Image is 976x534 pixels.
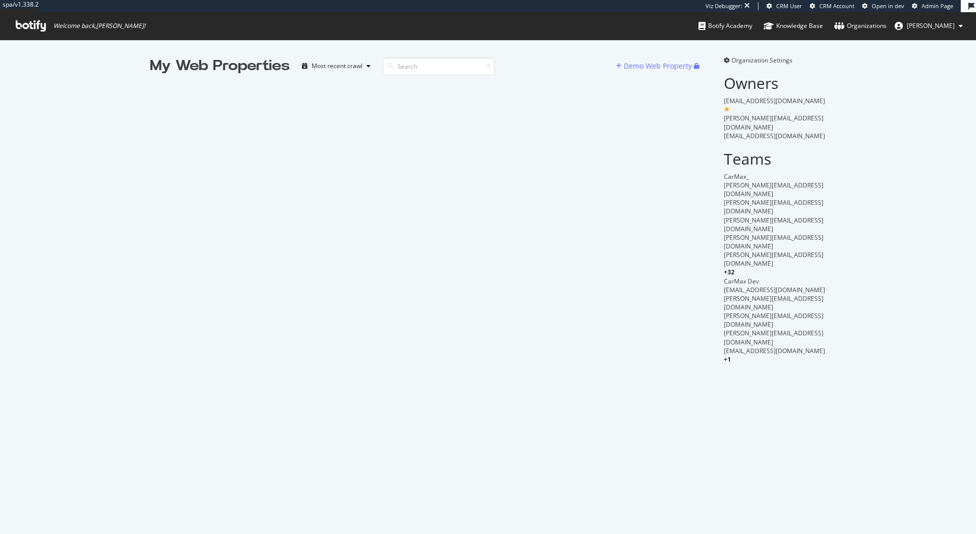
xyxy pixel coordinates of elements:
input: Search [383,57,495,75]
span: [EMAIL_ADDRESS][DOMAIN_NAME] [724,132,825,140]
span: + 1 [724,355,731,364]
a: Admin Page [912,2,953,10]
div: CarMax_ [724,172,826,181]
span: [PERSON_NAME][EMAIL_ADDRESS][DOMAIN_NAME] [724,216,823,233]
span: Welcome back, [PERSON_NAME] ! [53,22,145,30]
div: Demo Web Property [624,61,692,71]
span: [EMAIL_ADDRESS][DOMAIN_NAME] [724,347,825,355]
span: CRM Account [819,2,855,10]
div: CarMax Dev [724,277,826,286]
a: Knowledge Base [764,12,823,40]
span: + 32 [724,268,735,276]
span: [PERSON_NAME][EMAIL_ADDRESS][DOMAIN_NAME] [724,198,823,215]
div: Viz Debugger: [706,2,742,10]
a: Demo Web Property [616,61,694,70]
div: Most recent crawl [312,63,362,69]
button: [PERSON_NAME] [887,18,971,34]
div: Knowledge Base [764,21,823,31]
span: [PERSON_NAME][EMAIL_ADDRESS][DOMAIN_NAME] [724,233,823,250]
span: Open in dev [872,2,904,10]
span: [PERSON_NAME][EMAIL_ADDRESS][DOMAIN_NAME] [724,294,823,311]
a: CRM User [767,2,802,10]
h2: Teams [724,150,826,167]
h2: Owners [724,75,826,91]
button: Demo Web Property [616,58,694,74]
button: Most recent crawl [298,58,375,74]
div: My Web Properties [150,56,290,76]
span: Admin Page [922,2,953,10]
div: Organizations [834,21,887,31]
span: [EMAIL_ADDRESS][DOMAIN_NAME] [724,97,825,105]
span: [PERSON_NAME][EMAIL_ADDRESS][DOMAIN_NAME] [724,329,823,346]
span: Organization Settings [731,56,792,65]
a: CRM Account [810,2,855,10]
div: Botify Academy [698,21,752,31]
a: Organizations [834,12,887,40]
span: adrianna [907,21,955,30]
span: [PERSON_NAME][EMAIL_ADDRESS][DOMAIN_NAME] [724,114,823,131]
span: [EMAIL_ADDRESS][DOMAIN_NAME] [724,286,825,294]
span: [PERSON_NAME][EMAIL_ADDRESS][DOMAIN_NAME] [724,311,823,329]
span: [PERSON_NAME][EMAIL_ADDRESS][DOMAIN_NAME] [724,181,823,198]
a: Botify Academy [698,12,752,40]
a: Open in dev [862,2,904,10]
span: CRM User [776,2,802,10]
span: [PERSON_NAME][EMAIL_ADDRESS][DOMAIN_NAME] [724,250,823,268]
